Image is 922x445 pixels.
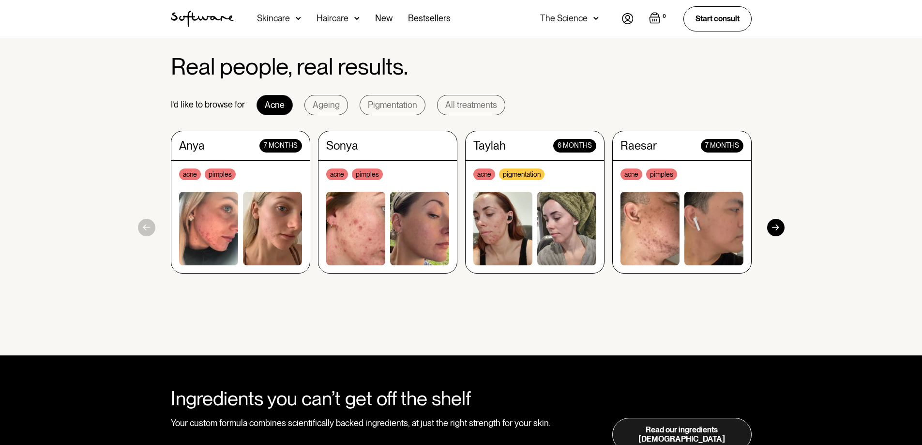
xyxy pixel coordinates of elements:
div: Ageing [313,100,340,110]
div: 7 months [701,139,743,153]
div: All treatments [445,100,497,110]
div: acne [620,169,642,180]
h2: Real people, real results. [171,54,408,79]
div: pimples [205,169,236,180]
div: Taylah [473,139,506,153]
div: 0 [661,12,668,21]
div: Skincare [257,14,290,23]
a: Start consult [683,6,752,31]
div: pimples [646,169,677,180]
div: pimples [352,169,383,180]
div: Sonya [326,139,358,153]
div: pigmentation [499,169,544,180]
div: The Science [540,14,588,23]
img: woman without acne [390,192,449,265]
a: Open empty cart [649,12,668,26]
div: Haircare [317,14,348,23]
img: woman without acne [537,192,596,265]
div: acne [326,169,348,180]
img: arrow down [296,14,301,23]
div: Raesar [620,139,657,153]
img: woman without acne [243,192,302,265]
img: boy with acne [620,192,680,265]
div: 7 months [259,139,302,153]
div: acne [179,169,201,180]
div: acne [473,169,495,180]
div: 6 months [553,139,596,153]
img: woman with acne [326,192,385,265]
div: Ingredients you can’t get off the shelf [171,387,556,410]
div: Pigmentation [368,100,417,110]
img: Software Logo [171,11,234,27]
img: woman with acne [473,192,532,265]
div: Acne [265,100,285,110]
img: boy without acne [684,192,743,265]
img: arrow down [593,14,599,23]
img: arrow down [354,14,360,23]
a: home [171,11,234,27]
img: woman with acne [179,192,238,265]
div: Anya [179,139,205,153]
